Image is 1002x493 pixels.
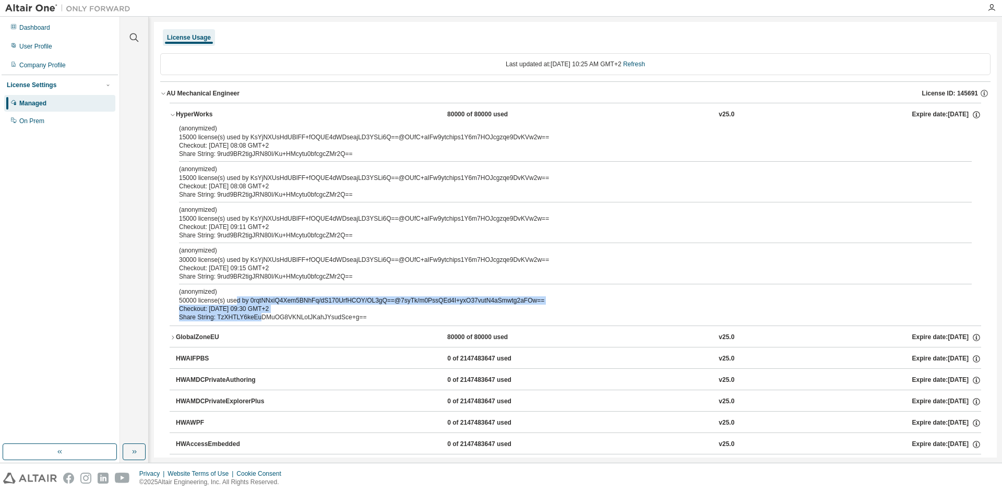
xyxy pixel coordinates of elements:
[176,354,270,364] div: HWAIFPBS
[922,89,978,98] span: License ID: 145691
[160,82,991,105] button: AU Mechanical EngineerLicense ID: 145691
[98,473,109,484] img: linkedin.svg
[179,165,947,182] div: 15000 license(s) used by KsYjNXUsHdUBlFF+fOQUE4dWDseajLD3YSLi6Q==@OUfC+aIFw9ytchips1Y6m7HOJcgzqe9...
[168,470,236,478] div: Website Terms of Use
[447,354,541,364] div: 0 of 2147483647 used
[912,333,981,342] div: Expire date: [DATE]
[179,264,947,272] div: Checkout: [DATE] 09:15 GMT+2
[447,397,541,406] div: 0 of 2147483647 used
[7,81,56,89] div: License Settings
[167,33,211,42] div: License Usage
[176,369,981,392] button: HWAMDCPrivateAuthoring0 of 2147483647 usedv25.0Expire date:[DATE]
[176,412,981,435] button: HWAWPF0 of 2147483647 usedv25.0Expire date:[DATE]
[176,433,981,456] button: HWAccessEmbedded0 of 2147483647 usedv25.0Expire date:[DATE]
[179,206,947,214] p: (anonymized)
[3,473,57,484] img: altair_logo.svg
[176,454,981,477] button: HWActivate0 of 2147483647 usedv25.0Expire date:[DATE]
[139,478,288,487] p: © 2025 Altair Engineering, Inc. All Rights Reserved.
[912,440,981,449] div: Expire date: [DATE]
[19,23,50,32] div: Dashboard
[719,418,734,428] div: v25.0
[236,470,287,478] div: Cookie Consent
[719,440,734,449] div: v25.0
[179,287,947,305] div: 50000 license(s) used by 0rqtNNxiQ4Xem5BNhFq/dS170UrfHCOY/OL3gQ==@7syTk/m0PssQEd4I+yxO37vutN4aSmw...
[912,354,981,364] div: Expire date: [DATE]
[179,246,947,263] div: 30000 license(s) used by KsYjNXUsHdUBlFF+fOQUE4dWDseajLD3YSLi6Q==@OUfC+aIFw9ytchips1Y6m7HOJcgzqe9...
[19,42,52,51] div: User Profile
[176,390,981,413] button: HWAMDCPrivateExplorerPlus0 of 2147483647 usedv25.0Expire date:[DATE]
[719,354,734,364] div: v25.0
[176,347,981,370] button: HWAIFPBS0 of 2147483647 usedv25.0Expire date:[DATE]
[179,231,947,239] div: Share String: 9rud9BR2tigJRN80I/Ku+HMcytu0bfcgcZMr2Q==
[179,287,947,296] p: (anonymized)
[447,110,541,119] div: 80000 of 80000 used
[176,418,270,428] div: HWAWPF
[176,440,270,449] div: HWAccessEmbedded
[179,124,947,141] div: 15000 license(s) used by KsYjNXUsHdUBlFF+fOQUE4dWDseajLD3YSLi6Q==@OUfC+aIFw9ytchips1Y6m7HOJcgzqe9...
[176,397,270,406] div: HWAMDCPrivateExplorerPlus
[447,418,541,428] div: 0 of 2147483647 used
[447,333,541,342] div: 80000 of 80000 used
[912,397,981,406] div: Expire date: [DATE]
[623,61,645,68] a: Refresh
[19,117,44,125] div: On Prem
[179,246,947,255] p: (anonymized)
[179,190,947,199] div: Share String: 9rud9BR2tigJRN80I/Ku+HMcytu0bfcgcZMr2Q==
[80,473,91,484] img: instagram.svg
[179,165,947,174] p: (anonymized)
[176,376,270,385] div: HWAMDCPrivateAuthoring
[912,418,981,428] div: Expire date: [DATE]
[5,3,136,14] img: Altair One
[166,89,240,98] div: AU Mechanical Engineer
[719,376,734,385] div: v25.0
[160,53,991,75] div: Last updated at: [DATE] 10:25 AM GMT+2
[179,141,947,150] div: Checkout: [DATE] 08:08 GMT+2
[719,333,734,342] div: v25.0
[176,110,270,119] div: HyperWorks
[19,61,66,69] div: Company Profile
[179,124,947,133] p: (anonymized)
[179,223,947,231] div: Checkout: [DATE] 09:11 GMT+2
[179,182,947,190] div: Checkout: [DATE] 08:08 GMT+2
[912,110,981,119] div: Expire date: [DATE]
[179,305,947,313] div: Checkout: [DATE] 09:30 GMT+2
[719,110,734,119] div: v25.0
[179,150,947,158] div: Share String: 9rud9BR2tigJRN80I/Ku+HMcytu0bfcgcZMr2Q==
[176,333,270,342] div: GlobalZoneEU
[63,473,74,484] img: facebook.svg
[115,473,130,484] img: youtube.svg
[19,99,46,107] div: Managed
[139,470,168,478] div: Privacy
[912,376,981,385] div: Expire date: [DATE]
[179,313,947,321] div: Share String: TzXHTLY6keEuDMuOG8VKNLotJKahJYsudSce+g==
[447,376,541,385] div: 0 of 2147483647 used
[179,272,947,281] div: Share String: 9rud9BR2tigJRN80I/Ku+HMcytu0bfcgcZMr2Q==
[170,326,981,349] button: GlobalZoneEU80000 of 80000 usedv25.0Expire date:[DATE]
[170,103,981,126] button: HyperWorks80000 of 80000 usedv25.0Expire date:[DATE]
[447,440,541,449] div: 0 of 2147483647 used
[179,206,947,223] div: 15000 license(s) used by KsYjNXUsHdUBlFF+fOQUE4dWDseajLD3YSLi6Q==@OUfC+aIFw9ytchips1Y6m7HOJcgzqe9...
[719,397,734,406] div: v25.0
